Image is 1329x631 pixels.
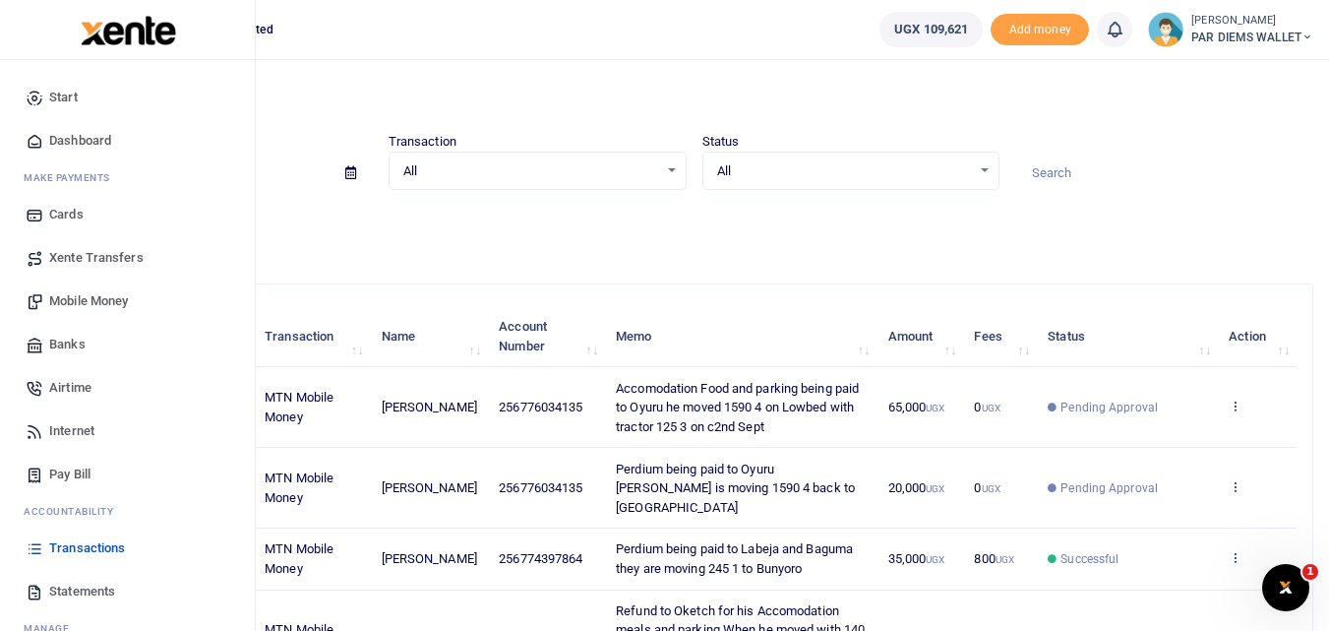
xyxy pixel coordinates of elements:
[16,527,239,570] a: Transactions
[1191,29,1313,46] span: PAR DIEMS WALLET
[499,480,582,495] span: 256776034135
[49,291,128,311] span: Mobile Money
[38,504,113,519] span: countability
[872,12,991,47] li: Wallet ballance
[963,306,1037,367] th: Fees: activate to sort column ascending
[879,12,983,47] a: UGX 109,621
[403,161,658,181] span: All
[49,538,125,558] span: Transactions
[926,554,944,565] small: UGX
[16,76,239,119] a: Start
[16,162,239,193] li: M
[16,410,239,453] a: Internet
[49,88,78,107] span: Start
[974,480,999,495] span: 0
[49,421,94,441] span: Internet
[265,390,333,424] span: MTN Mobile Money
[982,403,1000,413] small: UGX
[254,306,370,367] th: Transaction: activate to sort column ascending
[974,400,999,414] span: 0
[616,381,859,434] span: Accomodation Food and parking being paid to Oyuru he moved 1590 4 on Lowbed with tractor 125 3 on...
[894,20,968,39] span: UGX 109,621
[926,403,944,413] small: UGX
[1302,564,1318,580] span: 1
[389,132,456,152] label: Transaction
[1060,479,1158,497] span: Pending Approval
[49,582,115,601] span: Statements
[991,14,1089,46] span: Add money
[1060,550,1118,568] span: Successful
[16,453,239,496] a: Pay Bill
[16,236,239,280] a: Xente Transfers
[16,570,239,613] a: Statements
[16,323,239,366] a: Banks
[370,306,488,367] th: Name: activate to sort column ascending
[876,306,963,367] th: Amount: activate to sort column ascending
[49,378,91,398] span: Airtime
[382,551,477,566] span: [PERSON_NAME]
[382,480,477,495] span: [PERSON_NAME]
[1218,306,1297,367] th: Action: activate to sort column ascending
[49,335,86,354] span: Banks
[991,21,1089,35] a: Add money
[16,119,239,162] a: Dashboard
[1148,12,1313,47] a: profile-user [PERSON_NAME] PAR DIEMS WALLET
[1148,12,1183,47] img: profile-user
[16,280,239,323] a: Mobile Money
[49,205,84,224] span: Cards
[79,22,176,36] a: logo-small logo-large logo-large
[616,462,855,515] span: Perdium being paid to Oyuru [PERSON_NAME] is moving 1590 4 back to [GEOGRAPHIC_DATA]
[717,161,972,181] span: All
[702,132,740,152] label: Status
[75,85,1313,106] h4: Transactions
[982,483,1000,494] small: UGX
[605,306,876,367] th: Memo: activate to sort column ascending
[1060,399,1158,416] span: Pending Approval
[75,214,1313,234] p: Download
[265,471,333,505] span: MTN Mobile Money
[49,131,111,151] span: Dashboard
[888,551,945,566] span: 35,000
[1037,306,1218,367] th: Status: activate to sort column ascending
[16,366,239,410] a: Airtime
[1262,564,1309,611] iframe: Intercom live chat
[996,554,1014,565] small: UGX
[888,400,945,414] span: 65,000
[49,465,91,484] span: Pay Bill
[1015,157,1313,190] input: Search
[16,193,239,236] a: Cards
[991,14,1089,46] li: Toup your wallet
[1191,13,1313,30] small: [PERSON_NAME]
[888,480,945,495] span: 20,000
[926,483,944,494] small: UGX
[382,400,477,414] span: [PERSON_NAME]
[974,551,1014,566] span: 800
[499,551,582,566] span: 256774397864
[488,306,605,367] th: Account Number: activate to sort column ascending
[33,170,110,185] span: ake Payments
[49,248,144,268] span: Xente Transfers
[499,400,582,414] span: 256776034135
[616,541,853,576] span: Perdium being paid to Labeja and Baguma they are moving 245 1 to Bunyoro
[265,541,333,576] span: MTN Mobile Money
[16,496,239,527] li: Ac
[81,16,176,45] img: logo-large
